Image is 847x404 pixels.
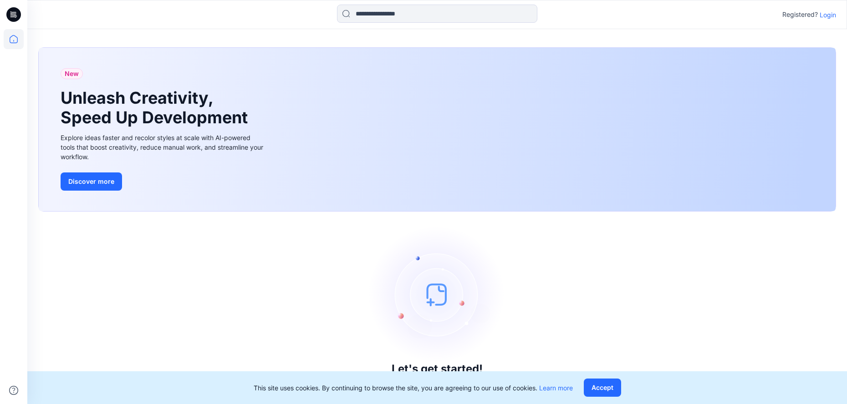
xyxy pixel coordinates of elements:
[392,363,483,375] h3: Let's get started!
[782,9,818,20] p: Registered?
[61,88,252,127] h1: Unleash Creativity, Speed Up Development
[539,384,573,392] a: Learn more
[61,172,122,191] button: Discover more
[584,379,621,397] button: Accept
[254,383,573,393] p: This site uses cookies. By continuing to browse the site, you are agreeing to our use of cookies.
[61,133,265,162] div: Explore ideas faster and recolor styles at scale with AI-powered tools that boost creativity, red...
[61,172,265,191] a: Discover more
[65,68,79,79] span: New
[820,10,836,20] p: Login
[369,226,505,363] img: empty-state-image.svg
